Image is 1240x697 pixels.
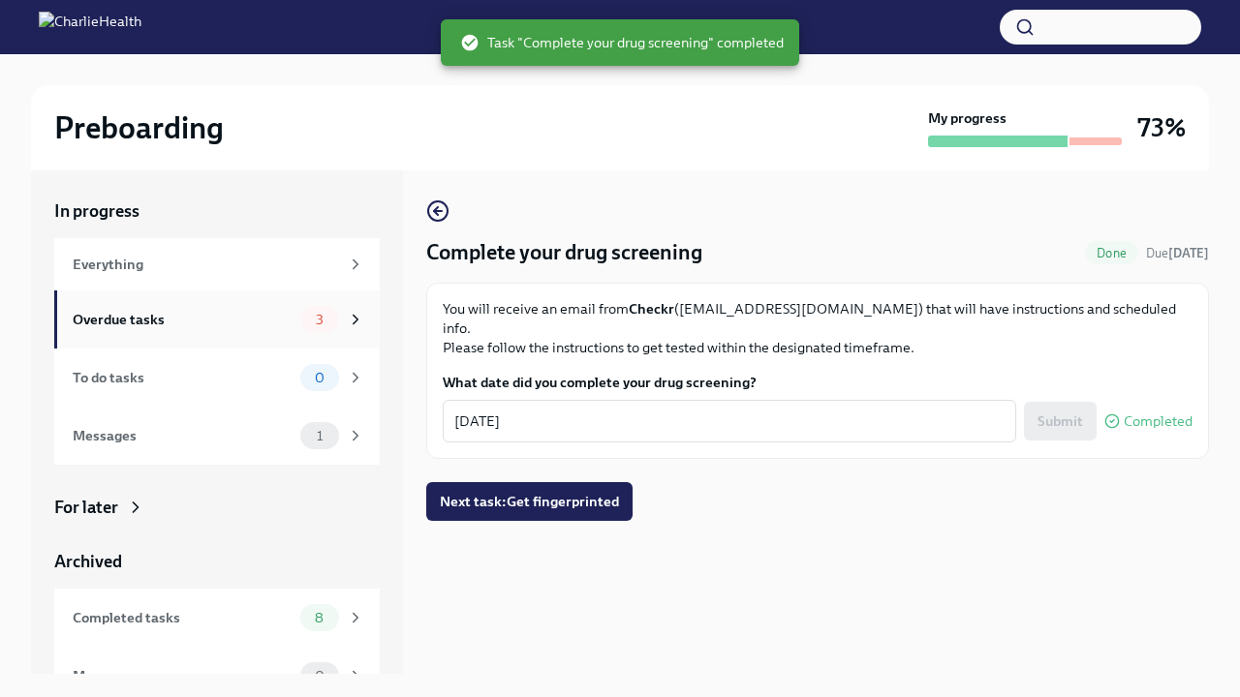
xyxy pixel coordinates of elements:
[73,309,293,330] div: Overdue tasks
[73,607,293,628] div: Completed tasks
[73,367,293,388] div: To do tasks
[1146,246,1209,260] span: Due
[54,290,380,348] a: Overdue tasks3
[54,108,224,147] h2: Preboarding
[928,108,1007,128] strong: My progress
[303,611,335,625] span: 8
[460,33,784,52] span: Task "Complete your drug screening" completed
[1085,246,1138,260] span: Done
[1124,414,1193,429] span: Completed
[73,425,293,446] div: Messages
[54,496,118,519] div: For later
[440,492,619,511] span: Next task : Get fingerprinted
[304,313,335,327] span: 3
[54,496,380,519] a: For later
[629,300,674,318] strong: Checkr
[73,254,339,275] div: Everything
[54,550,380,573] a: Archived
[454,409,1005,433] textarea: [DATE]
[426,482,633,521] button: Next task:Get fingerprinted
[1168,246,1209,260] strong: [DATE]
[443,373,1193,392] label: What date did you complete your drug screening?
[305,429,334,443] span: 1
[73,665,293,686] div: Messages
[54,589,380,647] a: Completed tasks8
[426,238,702,267] h4: Complete your drug screening
[54,407,380,465] a: Messages1
[1137,110,1186,145] h3: 73%
[443,299,1193,357] p: You will receive an email from ([EMAIL_ADDRESS][DOMAIN_NAME]) that will have instructions and sch...
[303,371,336,385] span: 0
[54,199,380,223] a: In progress
[303,669,336,683] span: 0
[54,238,380,290] a: Everything
[39,12,141,43] img: CharlieHealth
[54,348,380,407] a: To do tasks0
[1146,244,1209,262] span: August 25th, 2025 06:00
